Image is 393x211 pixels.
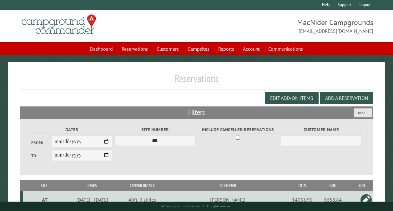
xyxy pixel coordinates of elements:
div: [DATE] - [DATE] [67,197,118,203]
button: Add a Reservation [320,92,373,104]
span: MacNider Campgrounds [EMAIL_ADDRESS][DOMAIN_NAME] [197,17,374,35]
a: Reservations [118,43,152,55]
label: Site Number [114,126,195,133]
td: [PERSON_NAME] [165,191,290,208]
label: Customer Name [281,126,362,133]
button: Reset [354,108,372,117]
a: Customers [153,43,183,55]
td: $658.84 [315,191,350,208]
th: Camper Details [119,180,165,191]
h1: Reservations [20,72,373,90]
div: A7 [25,197,65,203]
th: Dates [66,180,119,191]
td: 40ft, 0 slides [119,191,165,208]
h2: Filters [20,106,373,118]
img: Campground Commander [20,12,98,37]
label: From: [31,140,52,146]
small: © Campground Commander LLC. All rights reserved. [161,204,232,208]
th: Customer [165,180,290,191]
th: Due [315,180,350,191]
th: Edit [350,180,373,191]
button: Edit Add-on Items [265,92,319,104]
a: Communications [265,43,307,55]
label: Dates [31,126,112,133]
label: Include Cancelled Reservations [198,126,279,133]
a: Reports [214,43,238,55]
a: Campsites [184,43,213,55]
label: To: [31,153,52,159]
a: Dashboard [86,43,117,55]
td: $4033.90 [290,191,315,208]
a: Account [239,43,263,55]
th: Site [23,180,66,191]
th: Total [290,180,315,191]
